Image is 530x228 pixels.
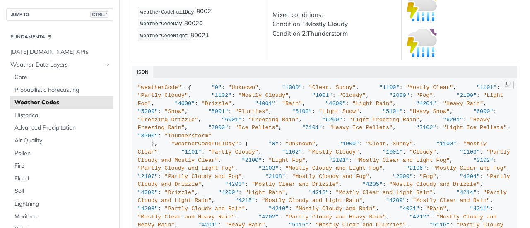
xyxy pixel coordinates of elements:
[10,48,111,56] span: [DATE][DOMAIN_NAME] APIs
[443,101,483,107] span: "Heavy Rain"
[212,84,222,91] span: "0"
[322,117,342,123] span: "6200"
[138,149,514,163] span: "Partly Cloudy and Mostly Clear"
[10,61,102,69] span: Weather Data Layers
[329,125,393,131] span: "Heavy Ice Pellets"
[285,141,316,147] span: "Unknown"
[138,206,158,212] span: "4208"
[399,206,419,212] span: "4001"
[138,117,198,123] span: "Freezing Drizzle"
[282,84,302,91] span: "1000"
[416,101,436,107] span: "4201"
[416,125,436,131] span: "7102"
[14,149,111,158] span: Pollen
[262,197,362,204] span: "Mostly Cloudy and Light Rain"
[265,173,285,180] span: "2108"
[235,108,268,115] span: "Flurries"
[14,175,111,183] span: Flood
[10,211,113,223] a: Maritime
[268,141,278,147] span: "0"
[477,84,497,91] span: "1101"
[138,173,158,180] span: "2107"
[325,101,346,107] span: "4200"
[245,190,285,196] span: "Light Rain"
[456,92,477,98] span: "2100"
[208,149,259,155] span: "Partly Cloudy"
[268,157,305,163] span: "Light Fog"
[389,92,410,98] span: "2000"
[138,165,235,171] span: "Partly Cloudy and Light Fog"
[175,101,195,107] span: "4000"
[201,101,231,107] span: "Drizzle"
[268,206,289,212] span: "4210"
[104,62,111,68] button: Hide subpages for Weather Data Layers
[295,206,376,212] span: "Mostly Cloudy and Rain"
[386,197,406,204] span: "4209"
[235,197,255,204] span: "4215"
[14,98,111,107] span: Weather Codes
[181,149,202,155] span: "1101"
[164,206,245,212] span: "Partly Cloudy and Rain"
[316,222,406,228] span: "Mostly Clear and Flurries"
[138,190,158,196] span: "4000"
[164,190,195,196] span: "Drizzle"
[473,108,494,115] span: "6000"
[366,141,412,147] span: "Clear, Sunny"
[349,117,419,123] span: "Light Freezing Rain"
[307,29,348,37] strong: Thunderstorm
[6,8,113,21] button: JUMP TOCTRL-/
[138,6,261,42] p: 8002 8002 8002
[413,197,490,204] span: "Mostly Clear and Rain"
[339,141,359,147] span: "1000"
[208,108,229,115] span: "5001"
[90,11,108,18] span: CTRL-/
[10,84,113,96] a: Probabilistic Forecasting
[235,125,278,131] span: "Ice Pellets"
[14,111,111,120] span: Historical
[252,181,339,187] span: "Mostly Clear and Drizzle"
[10,96,113,109] a: Weather Codes
[198,222,218,228] span: "4201"
[138,92,188,98] span: "Partly Cloudy"
[443,117,463,123] span: "6201"
[460,149,480,155] span: "1103"
[501,81,514,89] button: Copy Code
[6,46,113,58] a: [DATE][DOMAIN_NAME] APIs
[140,21,182,27] span: weatherCodeDay
[285,165,383,171] span: "Mostly Cloudy and Light Fog"
[6,59,113,71] a: Weather Data LayersHide subpages for Weather Data Layers
[285,214,386,220] span: "Partly Cloudy and Heavy Rain"
[14,124,111,132] span: Advanced Precipitation
[407,27,437,57] img: mostly_cloudy_thunderstorm_night
[14,137,111,145] span: Air Quality
[319,108,359,115] span: "Light Snow"
[433,165,507,171] span: "Mostly Clear and Fog"
[225,222,265,228] span: "Heavy Rain"
[10,173,113,185] a: Flood
[352,101,393,107] span: "Light Rain"
[460,173,480,180] span: "4204"
[456,190,477,196] span: "4214"
[238,92,289,98] span: "Mostly Cloudy"
[10,147,113,160] a: Pollen
[419,173,436,180] span: "Fog"
[292,108,312,115] span: "5100"
[389,181,480,187] span: "Mostly Cloudy and Drizzle"
[406,84,453,91] span: "Mostly Clear"
[407,2,437,10] span: Expand image
[258,214,279,220] span: "4202"
[14,86,111,94] span: Probabilistic Forecasting
[164,173,241,180] span: "Partly Cloudy and Fog"
[309,190,329,196] span: "4213"
[164,133,211,139] span: "Thunderstorm"
[410,214,430,220] span: "4212"
[14,213,111,221] span: Maritime
[416,92,433,98] span: "Fog"
[473,157,494,163] span: "2102"
[6,33,113,41] h2: Fundamentals
[309,84,356,91] span: "Clear, Sunny"
[410,149,436,155] span: "Cloudy"
[138,84,181,91] span: "weatherCode"
[429,222,450,228] span: "5116"
[248,117,299,123] span: "Freezing Rain"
